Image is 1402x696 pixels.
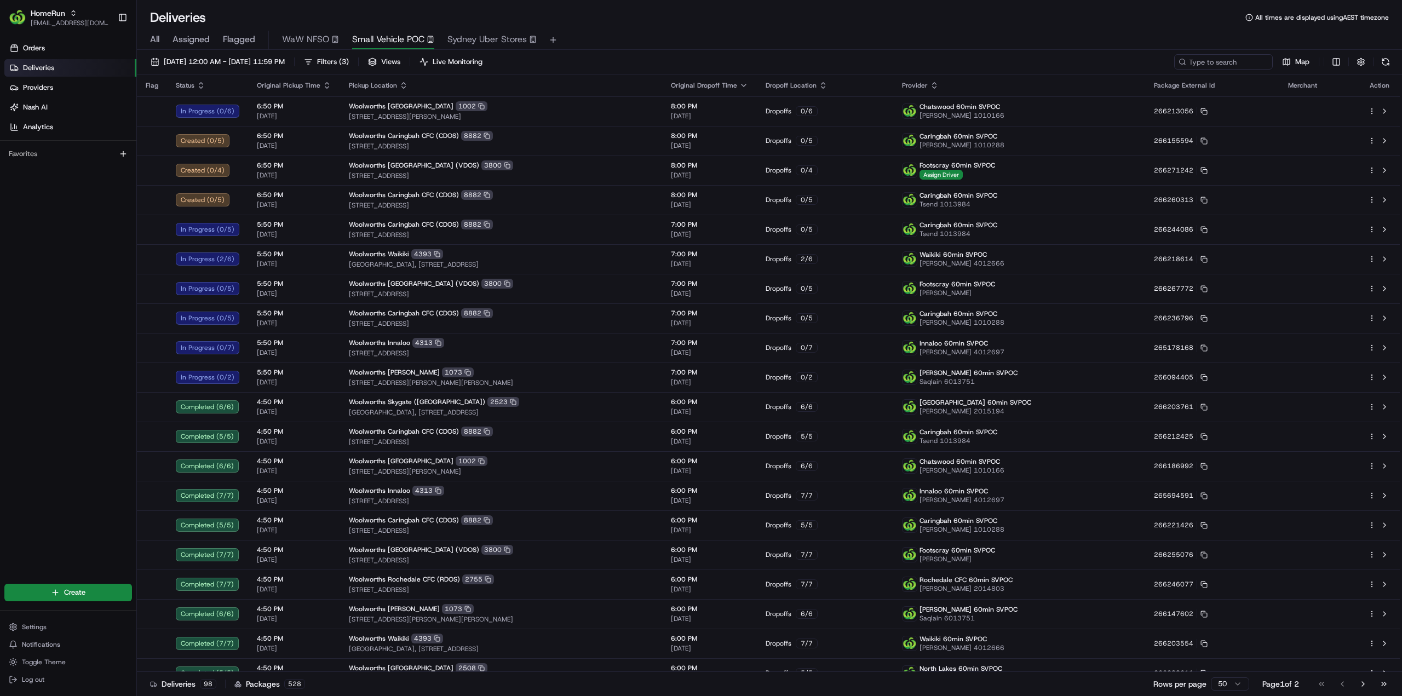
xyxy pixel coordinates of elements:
[1154,550,1193,559] span: 266255076
[257,171,331,180] span: [DATE]
[766,195,791,204] span: Dropoffs
[447,33,527,46] span: Sydney Uber Stores
[349,260,653,269] span: [GEOGRAPHIC_DATA], [STREET_ADDRESS]
[4,145,132,163] div: Favorites
[64,588,85,597] span: Create
[920,576,1013,584] span: Rochedale CFC 60min SVPOC
[671,260,748,268] span: [DATE]
[1154,462,1208,470] button: 266186992
[257,407,331,416] span: [DATE]
[257,467,331,475] span: [DATE]
[920,516,997,525] span: Caringbah 60min SVPOC
[920,407,1031,416] span: [PERSON_NAME] 2015194
[903,607,917,621] img: ww.png
[766,314,791,323] span: Dropoffs
[257,378,331,387] span: [DATE]
[903,518,917,532] img: ww.png
[461,131,493,141] div: 8882
[1154,255,1208,263] button: 266218614
[349,279,479,288] span: Woolworths [GEOGRAPHIC_DATA] (VDOS)
[1154,580,1193,589] span: 266246077
[4,4,113,31] button: HomeRunHomeRun[EMAIL_ADDRESS][DOMAIN_NAME]
[164,57,285,67] span: [DATE] 12:00 AM - [DATE] 11:59 PM
[349,438,653,446] span: [STREET_ADDRESS]
[1154,136,1208,145] button: 266155594
[349,131,459,140] span: Woolworths Caringbah CFC (CDOS)
[349,309,459,318] span: Woolworths Caringbah CFC (CDOS)
[671,368,748,377] span: 7:00 PM
[146,81,158,90] span: Flag
[1154,255,1193,263] span: 266218614
[23,122,53,132] span: Analytics
[176,81,194,90] span: Status
[1154,314,1193,323] span: 266236796
[1154,343,1208,352] button: 265178168
[920,289,995,297] span: [PERSON_NAME]
[903,222,917,237] img: ww.png
[1154,402,1193,411] span: 266203761
[920,555,995,563] span: [PERSON_NAME]
[671,200,748,209] span: [DATE]
[796,343,818,353] div: 0 / 7
[349,467,653,476] span: [STREET_ADDRESS][PERSON_NAME]
[903,341,917,355] img: ww.png
[349,81,397,90] span: Pickup Location
[4,59,136,77] a: Deliveries
[920,487,988,496] span: Innaloo 60min SVPOC
[299,54,354,70] button: Filters(3)
[766,462,791,470] span: Dropoffs
[796,432,818,441] div: 5 / 5
[671,338,748,347] span: 7:00 PM
[1154,432,1193,441] span: 266212425
[766,255,791,263] span: Dropoffs
[1154,373,1208,382] button: 266094405
[257,81,320,90] span: Original Pickup Time
[920,250,987,259] span: Waikiki 60min SVPOC
[349,142,653,151] span: [STREET_ADDRESS]
[920,102,1000,111] span: Chatswood 60min SVPOC
[481,160,513,170] div: 3800
[796,136,818,146] div: 0 / 5
[4,654,132,670] button: Toggle Theme
[796,195,818,205] div: 0 / 5
[257,496,331,505] span: [DATE]
[349,220,459,229] span: Woolworths Caringbah CFC (CDOS)
[766,402,791,411] span: Dropoffs
[23,83,53,93] span: Providers
[4,79,136,96] a: Providers
[257,526,331,534] span: [DATE]
[671,496,748,505] span: [DATE]
[1154,462,1193,470] span: 266186992
[146,54,290,70] button: [DATE] 12:00 AM - [DATE] 11:59 PM
[349,368,440,377] span: Woolworths [PERSON_NAME]
[257,338,331,347] span: 5:50 PM
[671,457,748,465] span: 6:00 PM
[920,466,1004,475] span: [PERSON_NAME] 1010166
[920,221,997,229] span: Caringbah 60min SVPOC
[349,290,653,298] span: [STREET_ADDRESS]
[1154,491,1208,500] button: 265694591
[920,111,1004,120] span: [PERSON_NAME] 1010166
[461,220,493,229] div: 8882
[796,402,818,412] div: 6 / 6
[349,398,485,406] span: Woolworths Skygate ([GEOGRAPHIC_DATA])
[671,467,748,475] span: [DATE]
[1154,195,1208,204] button: 266260313
[671,102,748,111] span: 8:00 PM
[671,526,748,534] span: [DATE]
[456,456,487,466] div: 1002
[1154,669,1193,677] span: 266238611
[920,525,1004,534] span: [PERSON_NAME] 1010288
[363,54,405,70] button: Views
[766,81,817,90] span: Dropoff Location
[671,112,748,120] span: [DATE]
[257,230,331,239] span: [DATE]
[349,231,653,239] span: [STREET_ADDRESS]
[462,574,494,584] div: 2755
[349,457,453,465] span: Woolworths [GEOGRAPHIC_DATA]
[920,457,1000,466] span: Chatswood 60min SVPOC
[412,338,444,348] div: 4313
[1154,373,1193,382] span: 266094405
[9,9,26,26] img: HomeRun
[766,550,791,559] span: Dropoffs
